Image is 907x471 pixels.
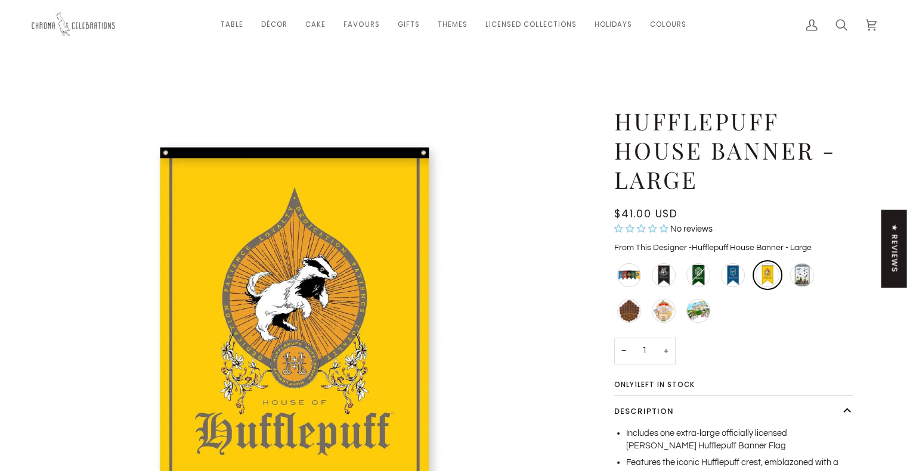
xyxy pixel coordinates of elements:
[485,20,577,30] span: Licensed Collections
[882,210,907,287] div: Click to open Judge.me floating reviews tab
[649,260,679,290] li: Hogwarts Banner - Large
[221,20,243,30] span: Table
[614,396,853,427] button: Description
[261,20,287,30] span: Décor
[670,224,713,233] span: No reviews
[595,20,632,30] span: Holidays
[30,9,119,40] img: Chroma Celebrations
[634,380,637,389] span: 1
[683,260,713,290] li: Slytherin House Banner - Large - Sold Out
[787,260,817,290] li: Hogwarts Castle Window Clings
[689,244,812,252] span: Hufflepuff House Banner - Large
[398,20,420,30] span: Gifts
[753,260,782,290] li: Hufflepuff House Banner - Large
[343,20,379,30] span: Favours
[614,207,678,221] span: $41.00 USD
[614,338,676,364] input: Quantity
[683,296,713,326] li: Hogwarts Puffy Sticker Playset
[438,20,468,30] span: Themes
[718,260,748,290] li: Ravenclaw House Banner - Large
[614,244,687,252] span: From This Designer
[614,260,644,290] li: Harry Potter House Banner Flag Set
[614,107,844,194] h1: Hufflepuff House Banner - Large
[650,20,686,30] span: Colours
[626,427,853,453] li: Includes one e xtra-large officially licensed [PERSON_NAME] Hufflepuff Banner Flag
[649,296,679,326] li: Harry Potter Potions Label Decals
[305,20,326,30] span: Cake
[689,244,692,252] span: -
[614,338,633,364] button: Decrease quantity
[657,338,676,364] button: Increase quantity
[614,382,705,389] span: Only left in stock
[614,296,644,326] li: Harry Potter Butterbeer Label Decals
